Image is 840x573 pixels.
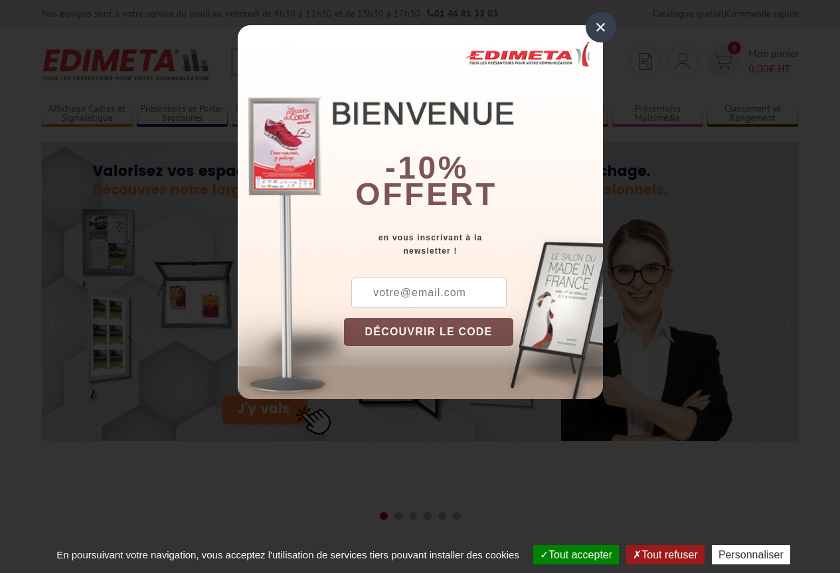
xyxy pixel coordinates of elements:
span: En poursuivant votre navigation, vous acceptez l'utilisation de services tiers pouvant installer ... [50,549,526,560]
font: offert [355,177,497,212]
button: DÉCOUVRIR LE CODE [344,318,514,346]
div: en vous inscrivant à la newsletter ! [344,231,603,258]
div: × [586,12,616,42]
button: Tout refuser [626,545,704,564]
button: Tout accepter [533,545,619,564]
input: votre@email.com [351,278,507,308]
b: -10% [385,150,469,185]
button: Personnaliser (fenêtre modale) [712,545,790,564]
